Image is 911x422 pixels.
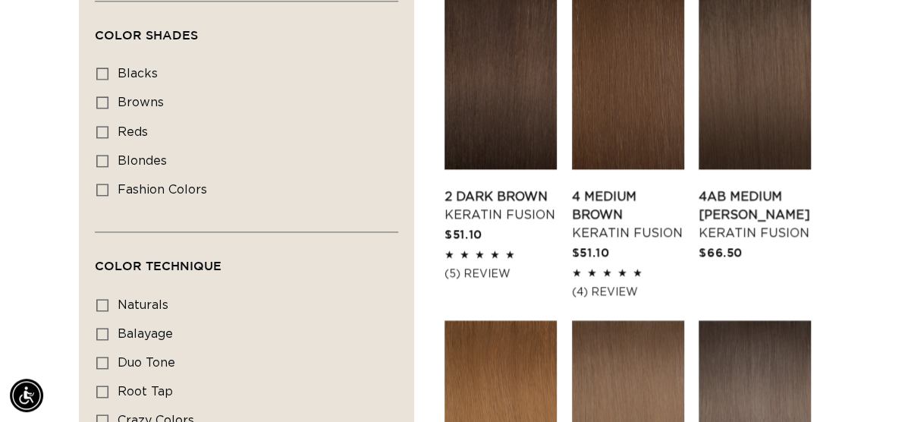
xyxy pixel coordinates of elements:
a: 4 Medium Brown Keratin Fusion [572,187,684,242]
summary: Color Shades (0 selected) [95,2,398,56]
iframe: Chat Widget [835,349,911,422]
summary: Color Technique (0 selected) [95,232,398,287]
span: Color Technique [95,259,221,272]
span: blacks [118,68,158,80]
span: root tap [118,386,173,398]
span: naturals [118,299,168,311]
span: duo tone [118,357,175,369]
span: fashion colors [118,184,207,196]
span: balayage [118,328,173,340]
a: 4AB Medium [PERSON_NAME] Keratin Fusion [699,187,811,242]
span: browns [118,96,164,109]
a: 2 Dark Brown Keratin Fusion [445,187,557,224]
span: blondes [118,155,167,167]
span: Color Shades [95,28,198,42]
span: reds [118,126,148,138]
div: Accessibility Menu [10,379,43,412]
